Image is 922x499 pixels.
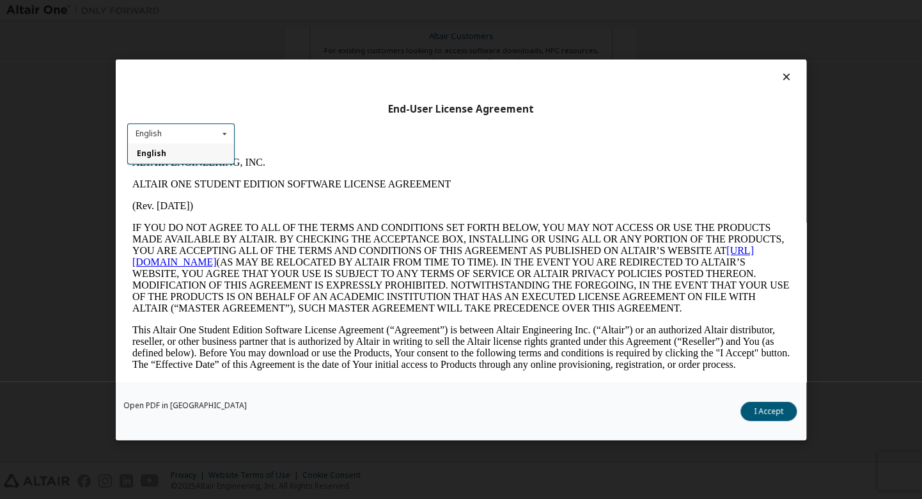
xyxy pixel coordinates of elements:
[137,148,166,159] span: English
[127,102,795,115] div: End-User License Agreement
[123,402,247,409] a: Open PDF in [GEOGRAPHIC_DATA]
[5,93,627,116] a: [URL][DOMAIN_NAME]
[5,27,662,38] p: ALTAIR ONE STUDENT EDITION SOFTWARE LICENSE AGREEMENT
[5,5,662,17] p: ALTAIR ENGINEERING, INC.
[5,70,662,162] p: IF YOU DO NOT AGREE TO ALL OF THE TERMS AND CONDITIONS SET FORTH BELOW, YOU MAY NOT ACCESS OR USE...
[5,49,662,60] p: (Rev. [DATE])
[740,402,797,421] button: I Accept
[5,173,662,219] p: This Altair One Student Edition Software License Agreement (“Agreement”) is between Altair Engine...
[136,130,162,138] div: English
